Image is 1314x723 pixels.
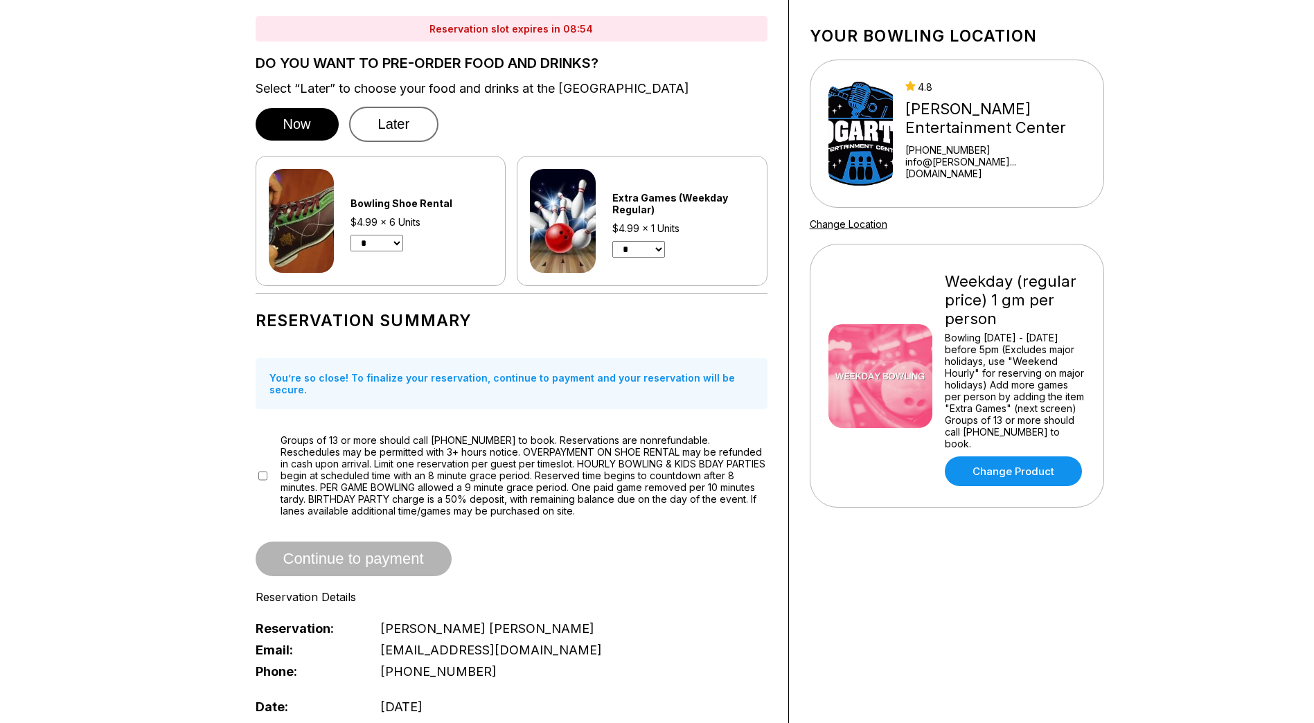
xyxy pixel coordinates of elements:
div: [PERSON_NAME] Entertainment Center [905,100,1085,137]
img: Bogart's Entertainment Center [828,82,893,186]
div: [PHONE_NUMBER] [905,144,1085,156]
div: $4.99 x 1 Units [612,222,754,234]
img: Weekday (regular price) 1 gm per person [828,324,932,428]
div: Bowling [DATE] - [DATE] before 5pm (Excludes major holidays, use "Weekend Hourly" for reserving o... [945,332,1085,449]
span: [DATE] [380,699,423,714]
button: Later [349,107,439,142]
span: Groups of 13 or more should call [PHONE_NUMBER] to book. Reservations are nonrefundable. Reschedu... [281,434,767,517]
a: Change Product [945,456,1082,486]
span: Reservation: [256,621,358,636]
div: Reservation slot expires in 08:54 [256,16,767,42]
h1: Reservation Summary [256,311,767,330]
a: info@[PERSON_NAME]...[DOMAIN_NAME] [905,156,1085,179]
div: Reservation Details [256,590,767,604]
img: Bowling Shoe Rental [269,169,335,273]
span: Date: [256,699,358,714]
span: Phone: [256,664,358,679]
label: DO YOU WANT TO PRE-ORDER FOOD AND DRINKS? [256,55,767,71]
button: Now [256,108,339,141]
span: [PERSON_NAME] [PERSON_NAME] [380,621,594,636]
div: Weekday (regular price) 1 gm per person [945,272,1085,328]
span: [EMAIL_ADDRESS][DOMAIN_NAME] [380,643,602,657]
label: Select “Later” to choose your food and drinks at the [GEOGRAPHIC_DATA] [256,81,767,96]
span: Email: [256,643,358,657]
a: Change Location [810,218,887,230]
h1: Your bowling location [810,26,1104,46]
div: $4.99 x 6 Units [350,216,490,228]
span: [PHONE_NUMBER] [380,664,497,679]
img: Extra Games (Weekday Regular) [530,169,596,273]
div: You’re so close! To finalize your reservation, continue to payment and your reservation will be s... [256,358,767,409]
div: 4.8 [905,81,1085,93]
div: Extra Games (Weekday Regular) [612,192,754,215]
div: Bowling Shoe Rental [350,197,490,209]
